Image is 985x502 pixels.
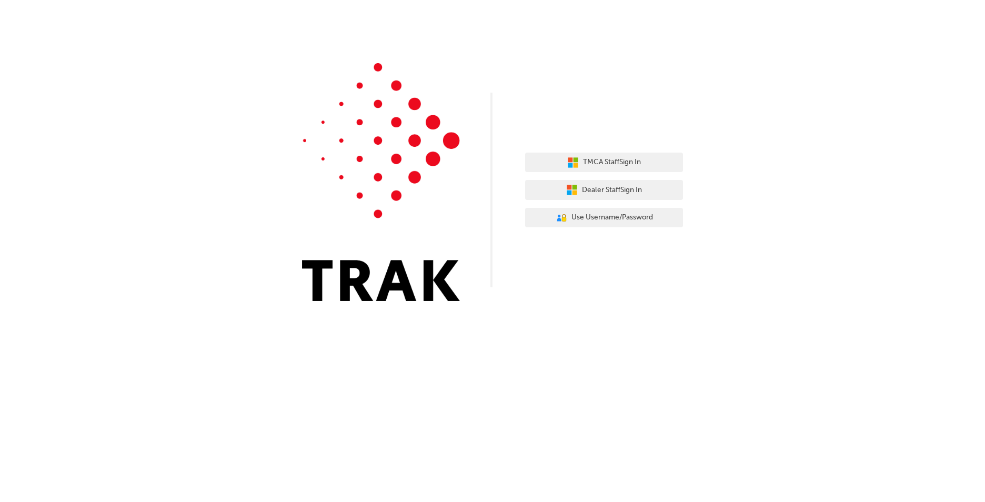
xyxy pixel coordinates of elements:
button: Use Username/Password [525,208,683,228]
span: Dealer Staff Sign In [582,184,642,196]
span: TMCA Staff Sign In [583,156,641,168]
img: Trak [302,63,460,301]
button: Dealer StaffSign In [525,180,683,200]
span: Use Username/Password [571,212,653,224]
button: TMCA StaffSign In [525,153,683,173]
